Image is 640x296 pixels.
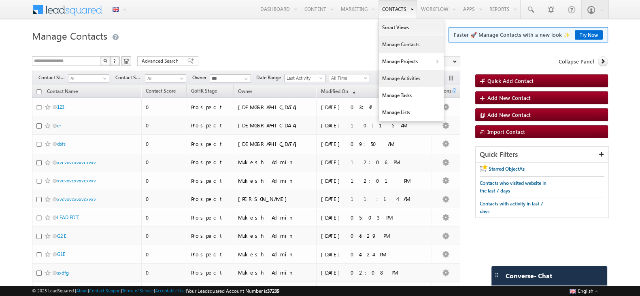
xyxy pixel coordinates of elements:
[191,214,230,221] div: Prospect
[146,104,183,111] div: 0
[238,251,313,258] div: Mukesh Admin
[68,74,109,82] a: All
[146,214,183,221] div: 0
[321,195,428,203] div: [DATE] 11:14 AM
[321,177,428,184] div: [DATE] 12:01 PM
[379,36,444,53] a: Manage Contacts
[238,232,313,239] div: Mukesh Admin
[240,75,250,83] a: Show All Items
[146,159,183,166] div: 0
[191,104,230,111] div: Prospect
[454,31,603,39] span: Faster 🚀 Manage Contacts with a new look ✨
[379,87,444,104] a: Manage Tasks
[57,123,61,129] a: er
[191,177,230,184] div: Prospect
[146,122,183,129] div: 0
[284,74,325,82] a: Last Activity
[146,269,183,276] div: 0
[321,140,428,148] div: [DATE] 09:50 AM
[238,104,313,111] div: [DEMOGRAPHIC_DATA]
[110,56,120,66] button: ?
[329,74,370,82] a: All Time
[238,214,313,221] div: Mukesh Admin
[238,140,313,148] div: [DEMOGRAPHIC_DATA]
[238,195,313,203] div: [PERSON_NAME]
[115,74,145,81] span: Contact Source
[379,104,444,121] a: Manage Lists
[191,251,230,258] div: Prospect
[238,122,313,129] div: [DEMOGRAPHIC_DATA]
[191,195,230,203] div: Prospect
[379,19,444,36] a: Smart Views
[146,177,183,184] div: 0
[57,270,69,276] a: sxdfg
[506,272,552,279] span: Converse - Chat
[187,87,221,97] a: GoHK Stage
[476,147,608,163] div: Quick Filters
[578,288,593,294] span: English
[575,30,603,40] a: Try Now
[142,87,180,97] a: Contact Score
[122,288,154,293] a: Terms of Service
[57,141,66,147] a: dsfs
[113,57,117,64] span: ?
[321,88,348,94] span: Modified On
[321,122,428,129] div: [DATE] 10:15 AM
[379,70,444,87] a: Manage Activities
[192,74,210,81] span: Owner
[321,269,428,276] div: [DATE] 02:08 PM
[187,288,279,294] span: Your Leadsquared Account Number is
[256,74,284,81] span: Date Range
[191,269,230,276] div: Prospect
[480,180,546,194] span: Contacts who visited website in the last 7 days
[146,251,183,258] div: 0
[57,214,79,220] a: LEAD EDIT
[155,288,186,293] a: Acceptable Use
[145,75,184,82] span: All
[191,232,230,239] div: Prospect
[146,140,183,148] div: 0
[89,288,121,293] a: Contact Support
[68,75,107,82] span: All
[285,74,323,82] span: Last Activity
[349,89,355,95] span: (sorted descending)
[321,159,428,166] div: [DATE] 12:06 PM
[57,251,65,257] a: G1E
[487,77,534,84] span: Quick Add Contact
[146,195,183,203] div: 0
[76,288,88,293] a: About
[568,286,600,296] button: English
[321,104,428,111] div: [DATE] 03:47 PM
[191,122,230,129] div: Prospect
[57,178,96,184] a: xvcvxvcxvxvcxvxv
[267,288,279,294] span: 37239
[145,74,186,82] a: All
[487,111,531,118] span: Add New Contact
[32,287,279,295] span: © 2025 LeadSquared | | | | |
[487,94,531,101] span: Add New Contact
[191,159,230,166] div: Prospect
[32,29,107,42] span: Manage Contacts
[57,159,96,165] a: xvcvxvcxvxvcxvxv
[238,88,252,94] span: Owner
[191,140,230,148] div: Prospect
[321,214,428,221] div: [DATE] 05:03 PM
[489,166,525,172] span: Starred ObjectAs
[57,196,96,202] a: xvcvxvcxvxvcxvxv
[317,87,359,97] a: Modified On (sorted descending)
[493,272,500,278] img: carter-drag
[487,128,525,135] span: Import Contact
[57,104,64,110] a: 123
[43,87,82,97] a: Contact Name
[142,57,181,65] span: Advanced Search
[321,232,428,239] div: [DATE] 04:29 PM
[559,58,594,65] span: Collapse Panel
[238,269,313,276] div: Mukesh Admin
[103,59,107,63] img: Search
[57,233,66,239] a: G2 E
[238,159,313,166] div: Mukesh Admin
[379,53,444,70] a: Manage Projects
[480,201,543,214] span: Contacts with activity in last 7 days
[191,88,217,94] span: GoHK Stage
[321,251,428,258] div: [DATE] 04:24 PM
